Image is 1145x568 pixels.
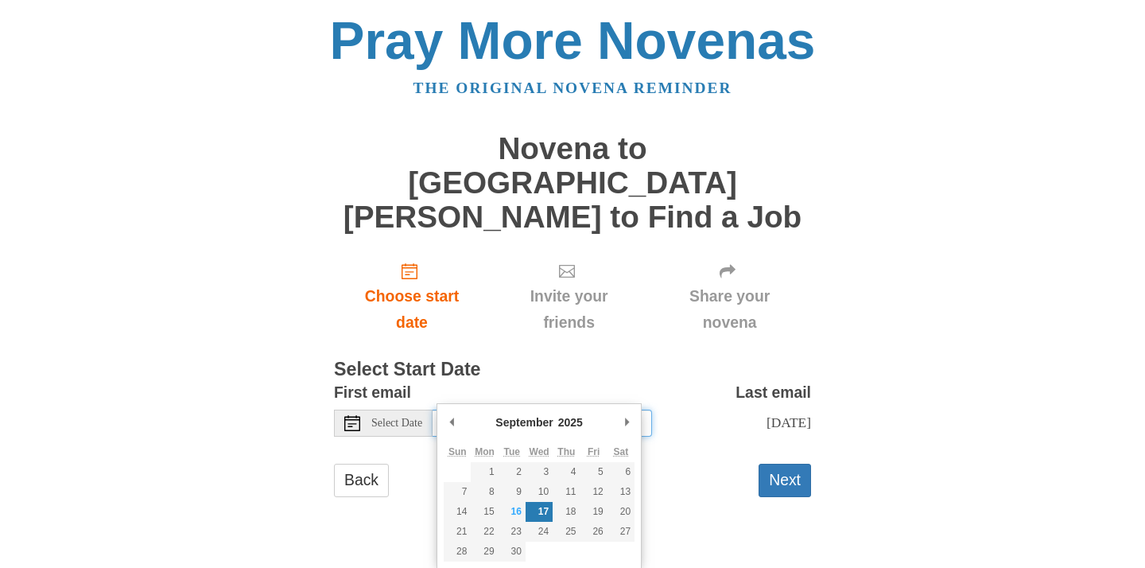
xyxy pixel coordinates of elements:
[334,379,411,406] label: First email
[448,446,467,457] abbr: Sunday
[553,462,580,482] button: 4
[475,446,495,457] abbr: Monday
[553,482,580,502] button: 11
[499,522,526,542] button: 23
[607,522,635,542] button: 27
[580,502,607,522] button: 19
[588,446,600,457] abbr: Friday
[759,464,811,496] button: Next
[371,418,422,429] span: Select Date
[499,542,526,562] button: 30
[413,80,732,96] a: The original novena reminder
[334,464,389,496] a: Back
[607,462,635,482] button: 6
[444,542,471,562] button: 28
[499,502,526,522] button: 16
[499,462,526,482] button: 2
[557,446,575,457] abbr: Thursday
[607,502,635,522] button: 20
[334,360,811,380] h3: Select Start Date
[471,542,498,562] button: 29
[526,462,553,482] button: 3
[526,522,553,542] button: 24
[444,522,471,542] button: 21
[736,379,811,406] label: Last email
[330,11,816,70] a: Pray More Novenas
[580,462,607,482] button: 5
[580,522,607,542] button: 26
[444,482,471,502] button: 7
[526,502,553,522] button: 17
[553,522,580,542] button: 25
[664,283,795,336] span: Share your novena
[471,502,498,522] button: 15
[471,482,498,502] button: 8
[504,446,520,457] abbr: Tuesday
[433,410,652,437] input: Use the arrow keys to pick a date
[334,132,811,234] h1: Novena to [GEOGRAPHIC_DATA][PERSON_NAME] to Find a Job
[506,283,632,336] span: Invite your friends
[334,250,490,344] a: Choose start date
[767,414,811,430] span: [DATE]
[490,250,648,344] div: Click "Next" to confirm your start date first.
[530,446,549,457] abbr: Wednesday
[580,482,607,502] button: 12
[553,502,580,522] button: 18
[556,410,585,434] div: 2025
[350,283,474,336] span: Choose start date
[444,502,471,522] button: 14
[619,410,635,434] button: Next Month
[471,462,498,482] button: 1
[493,410,555,434] div: September
[526,482,553,502] button: 10
[648,250,811,344] div: Click "Next" to confirm your start date first.
[607,482,635,502] button: 13
[471,522,498,542] button: 22
[444,410,460,434] button: Previous Month
[499,482,526,502] button: 9
[614,446,629,457] abbr: Saturday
